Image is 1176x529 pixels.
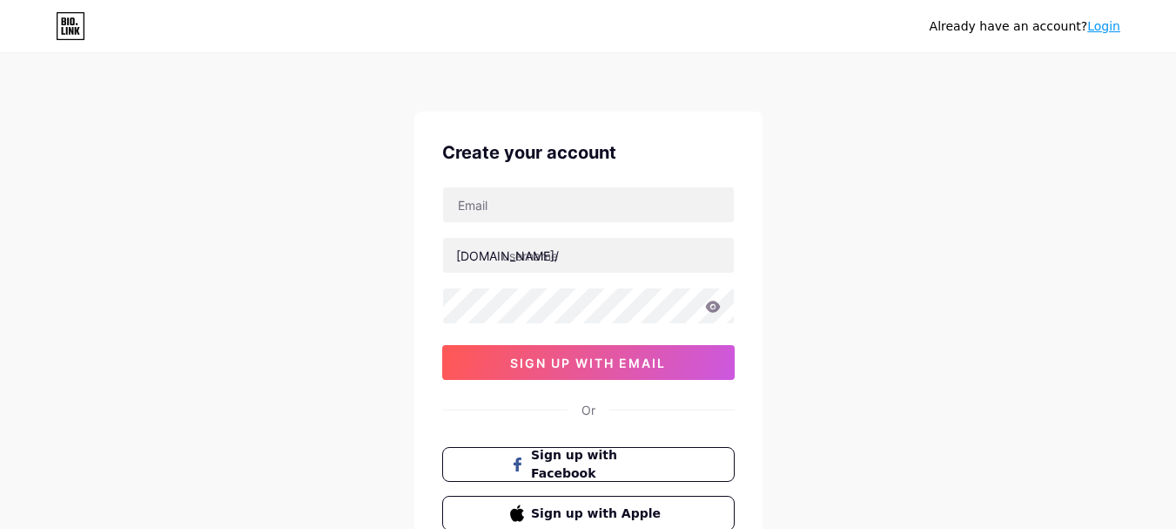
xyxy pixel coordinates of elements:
[531,505,666,523] span: Sign up with Apple
[442,345,735,380] button: sign up with email
[510,356,666,370] span: sign up with email
[443,238,734,273] input: username
[581,401,595,419] div: Or
[1087,19,1120,33] a: Login
[930,17,1120,36] div: Already have an account?
[531,446,666,483] span: Sign up with Facebook
[442,447,735,482] button: Sign up with Facebook
[442,139,735,166] div: Create your account
[456,247,559,265] div: [DOMAIN_NAME]/
[443,187,734,222] input: Email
